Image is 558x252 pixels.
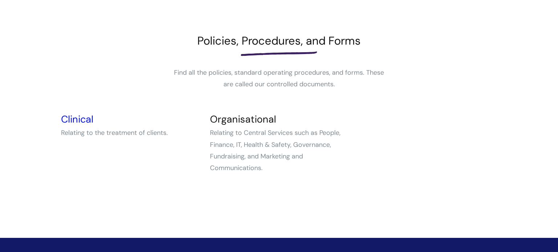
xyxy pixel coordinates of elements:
a: Clinical [61,113,93,125]
h1: Policies, Procedures, and Forms [61,34,497,47]
span: Relating to the treatment of clients. [61,128,168,137]
p: Find all the policies, standard operating procedures, and forms. These are called our controlled ... [170,67,388,90]
span: Relating to Central Services such as People, Finance, IT, Health & Safety, Governance, Fundraisin... [210,128,340,172]
a: Organisational [210,113,276,125]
